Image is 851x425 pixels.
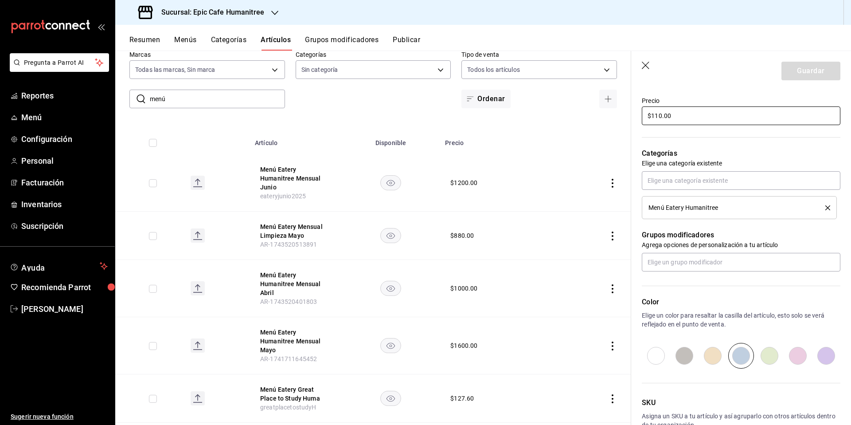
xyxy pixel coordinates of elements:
[10,53,109,72] button: Pregunta a Parrot AI
[450,231,474,240] div: $ 880.00
[129,35,160,51] button: Resumen
[467,65,520,74] span: Todos los artículos
[380,391,401,406] button: availability-product
[174,35,196,51] button: Menús
[642,171,840,190] input: Elige una categoría existente
[250,126,342,154] th: Artículo
[608,232,617,240] button: actions
[21,111,108,123] span: Menú
[642,148,840,159] p: Categorías
[642,253,840,272] input: Elige un grupo modificador
[21,281,108,293] span: Recomienda Parrot
[129,35,851,51] div: navigation tabs
[380,281,401,296] button: availability-product
[21,261,96,272] span: Ayuda
[260,222,331,240] button: edit-product-location
[642,230,840,240] p: Grupos modificadores
[296,51,451,58] label: Categorías
[461,90,510,108] button: Ordenar
[21,198,108,210] span: Inventarios
[21,90,108,102] span: Reportes
[21,177,108,189] span: Facturación
[380,228,401,243] button: availability-product
[6,64,109,74] a: Pregunta a Parrot AI
[11,412,108,421] span: Sugerir nueva función
[450,284,477,293] div: $ 1000.00
[260,241,317,248] span: AR-1743520513891
[393,35,420,51] button: Publicar
[260,385,331,403] button: edit-product-location
[129,51,285,58] label: Marcas
[440,126,553,154] th: Precio
[260,355,317,362] span: AR-1741711645452
[261,35,291,51] button: Artículos
[642,106,840,125] input: $0.00
[260,328,331,354] button: edit-product-location
[135,65,215,74] span: Todas las marcas, Sin marca
[608,342,617,350] button: actions
[154,7,264,18] h3: Sucursal: Epic Cafe Humanitree
[642,159,840,168] p: Elige una categoría existente
[642,98,840,104] label: Precio
[305,35,379,51] button: Grupos modificadores
[260,298,317,305] span: AR-1743520401803
[450,394,474,403] div: $ 127.60
[24,58,95,67] span: Pregunta a Parrot AI
[819,205,830,210] button: delete
[608,284,617,293] button: actions
[21,220,108,232] span: Suscripción
[648,205,718,211] span: Menú Eatery Humanitree
[260,165,331,192] button: edit-product-location
[380,338,401,353] button: availability-product
[260,404,316,411] span: greatplacetostudyH
[642,240,840,249] p: Agrega opciones de personalización a tu artículo
[342,126,440,154] th: Disponible
[211,35,247,51] button: Categorías
[450,178,477,187] div: $ 1200.00
[450,341,477,350] div: $ 1600.00
[98,23,105,30] button: open_drawer_menu
[21,133,108,145] span: Configuración
[608,179,617,188] button: actions
[260,271,331,297] button: edit-product-location
[380,175,401,190] button: availability-product
[21,155,108,167] span: Personal
[260,193,306,200] span: eateryjunio2025
[642,311,840,329] p: Elige un color para resaltar la casilla del artículo, esto solo se verá reflejado en el punto de ...
[301,65,338,74] span: Sin categoría
[461,51,617,58] label: Tipo de venta
[642,397,840,408] p: SKU
[21,303,108,315] span: [PERSON_NAME]
[642,297,840,307] p: Color
[150,90,285,108] input: Buscar artículo
[608,394,617,403] button: actions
